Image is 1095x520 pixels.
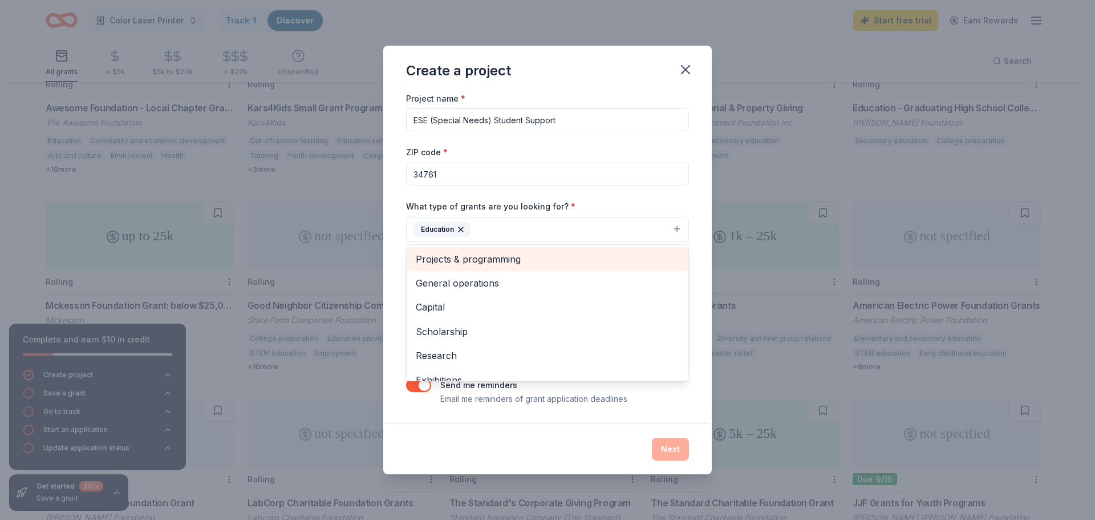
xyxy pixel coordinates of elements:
[416,252,679,267] span: Projects & programming
[416,348,679,363] span: Research
[406,217,689,242] button: Education
[416,300,679,315] span: Capital
[416,373,679,388] span: Exhibitions
[406,244,689,381] div: Education
[416,324,679,339] span: Scholarship
[413,222,471,237] div: Education
[416,276,679,291] span: General operations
